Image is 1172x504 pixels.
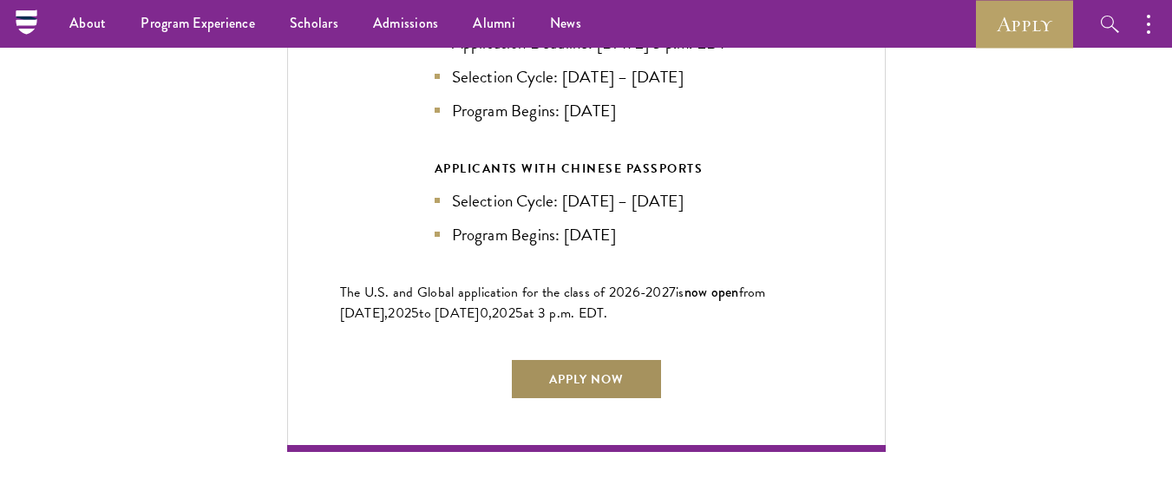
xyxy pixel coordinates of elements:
span: -202 [640,282,669,303]
span: 202 [492,303,515,324]
span: 202 [388,303,411,324]
span: at 3 p.m. EDT. [523,303,608,324]
li: Program Begins: [DATE] [435,222,738,247]
span: 5 [515,303,523,324]
div: APPLICANTS WITH CHINESE PASSPORTS [435,158,738,180]
span: 0 [480,303,488,324]
span: 7 [669,282,676,303]
span: to [DATE] [419,303,479,324]
span: 5 [411,303,419,324]
span: now open [684,282,739,302]
span: The U.S. and Global application for the class of 202 [340,282,632,303]
span: from [DATE], [340,282,766,324]
li: Selection Cycle: [DATE] – [DATE] [435,188,738,213]
li: Program Begins: [DATE] [435,98,738,123]
span: , [488,303,492,324]
span: is [676,282,684,303]
a: Apply Now [510,358,663,400]
li: Selection Cycle: [DATE] – [DATE] [435,64,738,89]
span: 6 [632,282,640,303]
